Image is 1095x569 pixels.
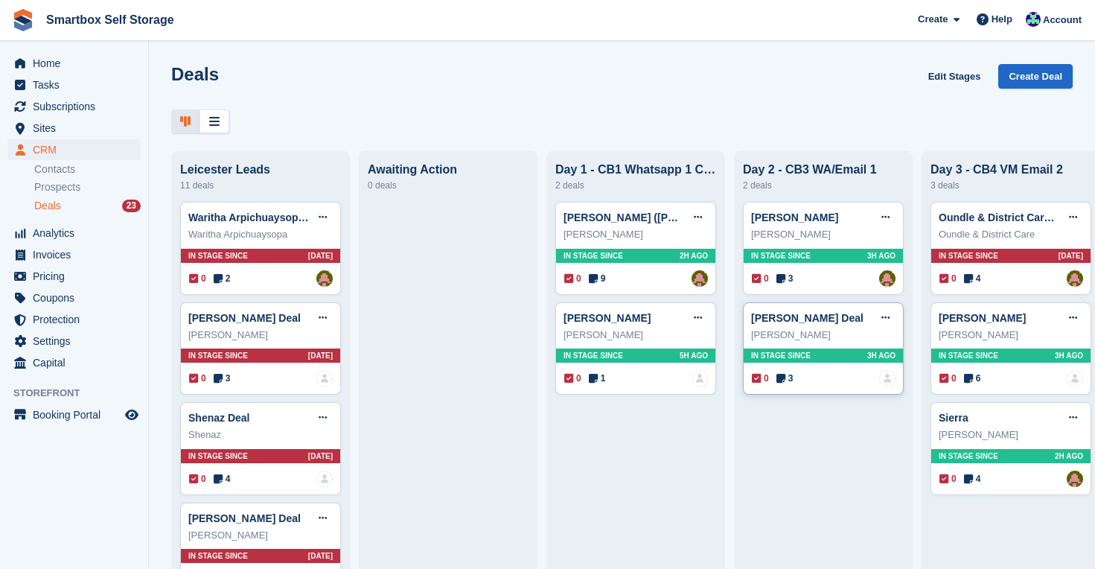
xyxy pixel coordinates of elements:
a: menu [7,266,141,287]
a: deal-assignee-blank [692,370,708,387]
span: [DATE] [308,451,333,462]
span: 0 [564,272,581,285]
div: Day 3 - CB4 VM Email 2 [930,163,1091,177]
a: [PERSON_NAME] Deal [188,512,301,524]
span: 4 [964,272,981,285]
div: [PERSON_NAME] [751,328,896,343]
span: Capital [33,352,122,373]
a: Alex Selenitsas [879,270,896,287]
span: In stage since [188,451,248,462]
span: In stage since [188,350,248,361]
span: Help [992,12,1012,27]
a: [PERSON_NAME] [564,312,651,324]
span: 1 [589,372,606,385]
a: Alex Selenitsas [316,270,333,287]
img: Alex Selenitsas [1067,270,1083,287]
a: menu [7,96,141,117]
span: 2H AGO [1055,451,1083,462]
span: Prospects [34,180,80,194]
a: [PERSON_NAME] ([PERSON_NAME][EMAIL_ADDRESS][DOMAIN_NAME]) Deal [564,212,955,223]
a: Edit Stages [922,64,987,89]
span: [DATE] [1059,250,1083,261]
span: Storefront [13,386,148,401]
span: Subscriptions [33,96,122,117]
span: 4 [214,472,231,486]
span: Tasks [33,74,122,95]
a: menu [7,404,141,425]
span: 2 [214,272,231,285]
span: 0 [939,472,957,486]
div: Day 1 - CB1 Whatsapp 1 CB2 [555,163,716,177]
span: 0 [189,372,206,385]
span: [DATE] [308,250,333,261]
span: Home [33,53,122,74]
img: deal-assignee-blank [316,370,333,387]
img: Roger Canham [1026,12,1041,27]
span: 0 [564,372,581,385]
a: menu [7,309,141,330]
span: In stage since [939,350,998,361]
a: Prospects [34,179,141,195]
span: Deals [34,199,61,213]
span: [DATE] [308,350,333,361]
div: 2 deals [743,177,904,194]
span: In stage since [939,451,998,462]
div: 11 deals [180,177,341,194]
span: 3 [214,372,231,385]
a: Sierra [939,412,968,424]
img: stora-icon-8386f47178a22dfd0bd8f6a31ec36ba5ce8667c1dd55bd0f319d3a0aa187defe.svg [12,9,34,31]
div: Waritha Arpichuaysopa [188,227,333,242]
span: Protection [33,309,122,330]
div: [PERSON_NAME] [751,227,896,242]
a: Create Deal [998,64,1073,89]
a: menu [7,287,141,308]
a: Contacts [34,162,141,177]
span: 3 [776,272,794,285]
span: Settings [33,331,122,352]
span: 0 [939,372,957,385]
div: Shenaz [188,427,333,442]
a: menu [7,139,141,160]
span: 3H AGO [1055,350,1083,361]
span: 5H AGO [680,350,708,361]
span: Booking Portal [33,404,122,425]
span: 0 [939,272,957,285]
span: Analytics [33,223,122,244]
span: 6 [964,372,981,385]
div: 23 [122,200,141,212]
a: Smartbox Self Storage [40,7,180,32]
div: 0 deals [368,177,529,194]
div: Oundle & District Care [939,227,1083,242]
span: In stage since [751,250,811,261]
span: 3H AGO [867,250,896,261]
span: In stage since [188,550,248,562]
span: 4 [964,472,981,486]
a: Alex Selenitsas [692,270,708,287]
div: 3 deals [930,177,1091,194]
img: deal-assignee-blank [316,471,333,487]
span: In stage since [939,250,998,261]
div: [PERSON_NAME] [564,227,708,242]
span: 3 [776,372,794,385]
a: [PERSON_NAME] Deal [188,312,301,324]
span: Invoices [33,244,122,265]
div: Leicester Leads [180,163,341,177]
div: Day 2 - CB3 WA/Email 1 [743,163,904,177]
div: Awaiting Action [368,163,529,177]
span: In stage since [751,350,811,361]
span: Account [1043,13,1082,28]
span: 3H AGO [867,350,896,361]
a: menu [7,223,141,244]
a: menu [7,352,141,373]
img: deal-assignee-blank [1067,370,1083,387]
div: 2 deals [555,177,716,194]
span: Pricing [33,266,122,287]
span: 9 [589,272,606,285]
